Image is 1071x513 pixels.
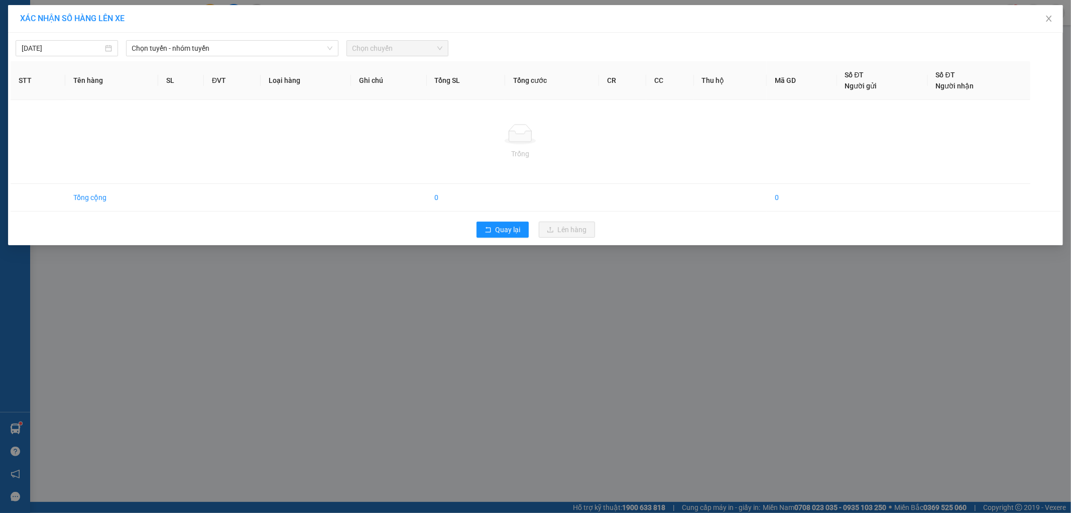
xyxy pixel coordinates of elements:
th: Tổng SL [427,61,506,100]
th: STT [11,61,65,100]
th: Loại hàng [261,61,350,100]
b: [DOMAIN_NAME] [84,38,138,46]
td: Tổng cộng [65,184,158,212]
li: (c) 2017 [84,48,138,60]
th: SL [158,61,204,100]
th: Tên hàng [65,61,158,100]
span: Chọn chuyến [352,41,443,56]
button: uploadLên hàng [539,222,595,238]
span: Số ĐT [845,71,864,79]
button: rollbackQuay lại [477,222,529,238]
div: Trống [19,148,1022,159]
span: Người nhận [936,82,974,90]
img: logo.jpg [109,13,133,37]
td: 0 [427,184,506,212]
span: Chọn tuyến - nhóm tuyến [132,41,332,56]
input: 13/10/2025 [22,43,103,54]
span: close [1045,15,1053,23]
span: XÁC NHẬN SỐ HÀNG LÊN XE [20,14,125,23]
td: 0 [767,184,837,212]
th: CC [646,61,693,100]
th: CR [599,61,646,100]
th: Mã GD [767,61,837,100]
span: Quay lại [496,224,521,235]
span: rollback [485,226,492,234]
span: Người gửi [845,82,877,90]
th: Tổng cước [505,61,599,100]
th: ĐVT [204,61,261,100]
b: Xe Đăng Nhân [13,65,44,112]
span: down [327,45,333,51]
th: Thu hộ [694,61,767,100]
th: Ghi chú [351,61,427,100]
b: Gửi khách hàng [62,15,99,62]
button: Close [1035,5,1063,33]
span: Số ĐT [936,71,955,79]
